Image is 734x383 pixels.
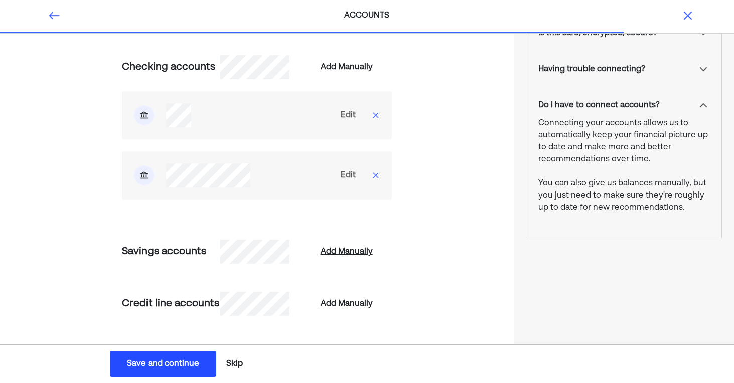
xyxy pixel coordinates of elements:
button: Save and continue [110,351,216,377]
div: Edit [341,169,356,181]
div: Credit line accounts [122,296,220,311]
div: Having trouble connecting? [538,63,645,75]
div: ACCOUNTS [259,10,475,22]
div: Edit [341,109,356,121]
button: Skip [222,351,247,376]
div: Checking accounts [122,60,220,75]
div: Savings accounts [122,244,220,259]
div: Save and continue [127,358,199,370]
div: Do I have to connect accounts? [538,99,660,111]
div: You can also give us balances manually, but you just need to make sure they're roughly up to date... [538,177,709,214]
div: Add Manually [321,298,373,310]
div: Add Manually [321,61,373,73]
div: Connecting your accounts allows us to automatically keep your financial picture up to date and ma... [538,117,709,214]
div: Add Manually [321,246,373,258]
